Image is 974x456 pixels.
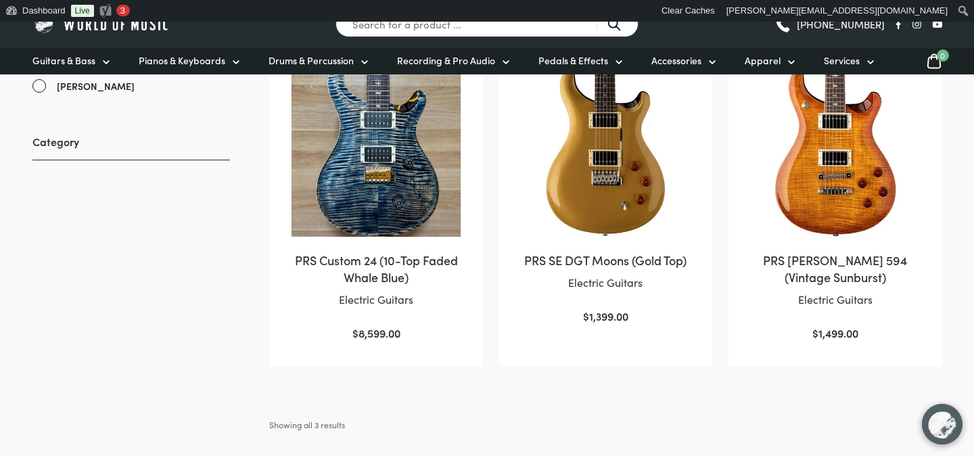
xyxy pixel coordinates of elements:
[269,53,354,68] span: Drums & Percussion
[824,53,860,68] span: Services
[32,53,95,68] span: Guitars & Bass
[513,252,699,269] h2: PRS SE DGT Moons (Gold Top)
[513,52,699,325] a: PRS SE DGT Moons (Gold Top)Electric Guitars $1,399.00
[352,325,358,340] span: $
[335,11,639,37] input: Search for a product ...
[742,52,928,342] a: PRS [PERSON_NAME] 594 (Vintage Sunburst)Electric Guitars $1,499.00
[812,325,858,340] bdi: 1,499.00
[513,274,699,292] p: Electric Guitars
[283,52,469,238] img: PRS Custom 24 (10-Top Faded Whale Blue)
[513,52,699,238] img: Paul Reed Smith SE DGT Gold Top Electric Guitar Front
[538,53,608,68] span: Pedals & Effects
[742,291,928,309] p: Electric Guitars
[937,49,949,62] span: 0
[797,19,885,29] span: [PHONE_NUMBER]
[57,78,135,94] span: [PERSON_NAME]
[352,325,400,340] bdi: 8,599.00
[913,395,974,456] iframe: Chat with our support team
[283,52,469,342] a: PRS Custom 24 (10-Top Faded Whale Blue)Electric Guitars $8,599.00
[120,5,125,16] span: 3
[269,415,345,434] p: Showing all 3 results
[71,5,94,17] a: Live
[397,53,495,68] span: Recording & Pro Audio
[583,309,589,323] span: $
[742,52,928,238] img: Paul Reed Smith SE McCarty 594 Vintage Sunburst Electric Guitar Front
[32,14,171,35] img: World of Music
[651,53,701,68] span: Accessories
[139,53,225,68] span: Pianos & Keyboards
[583,309,628,323] bdi: 1,399.00
[812,325,818,340] span: $
[32,78,230,94] a: [PERSON_NAME]
[283,252,469,286] h2: PRS Custom 24 (10-Top Faded Whale Blue)
[32,134,230,160] h3: Category
[745,53,781,68] span: Apparel
[283,291,469,309] p: Electric Guitars
[774,14,885,35] a: [PHONE_NUMBER]
[742,252,928,286] h2: PRS [PERSON_NAME] 594 (Vintage Sunburst)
